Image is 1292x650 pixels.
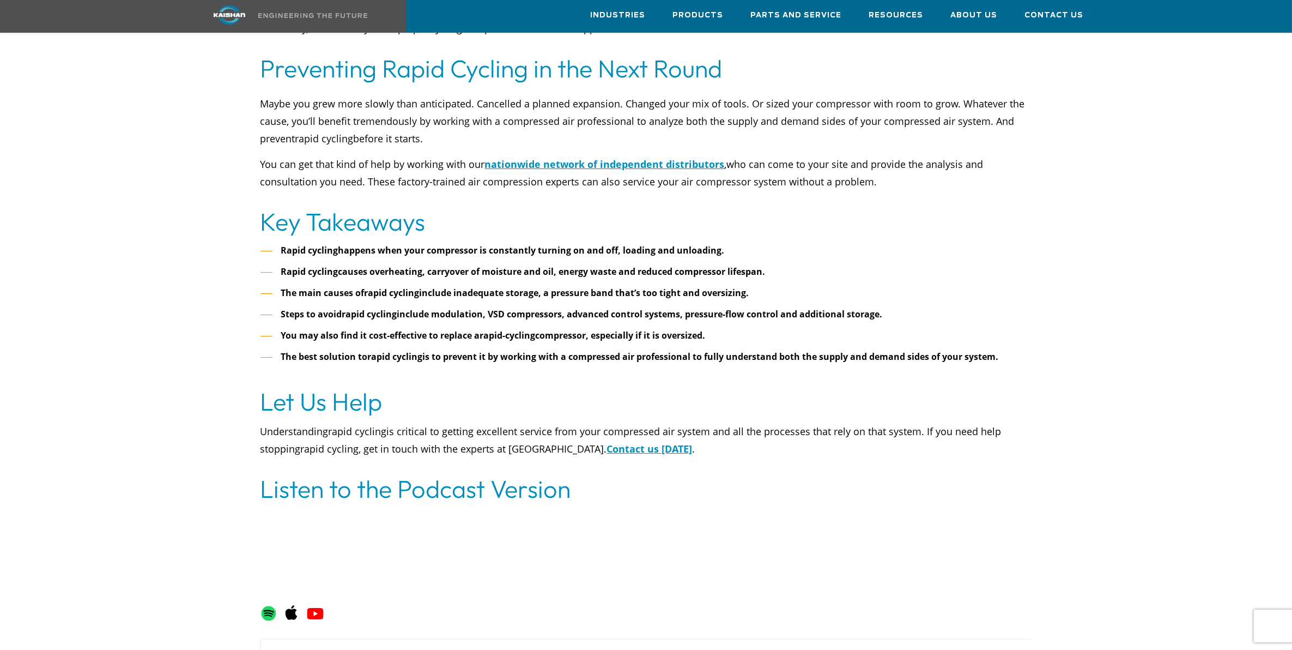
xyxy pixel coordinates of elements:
span: rapid cycling [301,442,359,455]
b: The main causes of [281,287,365,299]
span: , [485,158,727,171]
p: Understanding is critical to getting excellent service from your compressed air system and all th... [260,423,1032,458]
b: rapid cycling [342,308,397,320]
span: Contact Us [1025,9,1084,22]
span: Industries [591,9,646,22]
img: Engineering the future [258,13,367,18]
img: kaishan logo [189,5,270,25]
a: nationwide network of independent distributors [485,158,725,171]
span: Resources [869,9,924,22]
b: causes overheating, carryover of moisture and oil, energy waste and reduced compressor lifespan. [338,266,766,278]
h2: Let Us Help [260,387,1032,417]
a: Contact Us [1025,1,1084,30]
h2: Preventing Rapid Cycling in the Next Round [260,53,1032,84]
span: About Us [951,9,998,22]
b: rapid cycling [365,287,420,299]
p: Maybe you grew more slowly than anticipated. Cancelled a planned expansion. Changed your mix of t... [260,95,1032,147]
p: You can get that kind of help by working with our who can come to your site and provide the analy... [260,155,1032,190]
b: rapid-cycling [480,329,536,341]
a: Contact us [DATE] [607,442,693,455]
b: You may also find it cost-effective to replace a [281,329,480,341]
b: compressor, especially if it is oversized. [536,329,706,341]
a: Parts and Service [751,1,842,30]
a: Resources [869,1,924,30]
b: is to prevent it by working with a compressed air professional to fully understand both the suppl... [423,351,999,363]
b: Steps to avoid [281,308,342,320]
img: Apple Podcasts [283,605,299,621]
b: The best solution to [281,351,368,363]
img: Spotify [260,603,277,622]
span: Products [673,9,724,22]
h2: Key Takeaways [260,207,1032,237]
a: Products [673,1,724,30]
span: Parts and Service [751,9,842,22]
h2: Listen to the Podcast Version [260,474,1032,504]
b: include inadequate storage, a pressure band that’s too tight and oversizing. [420,287,749,299]
span: rapid cycling [329,425,387,438]
span: rapid cycling [295,132,354,145]
b: rapid cycling [368,351,423,363]
a: Industries [591,1,646,30]
b: happens when your compressor is constantly turning on and off, loading and unloading. [338,244,725,256]
b: include modulation, VSD compressors, advanced control systems, pressure-flow control and addition... [397,308,883,320]
a: About Us [951,1,998,30]
img: YouTube [306,604,325,623]
b: Rapid cycling [281,244,338,256]
b: Rapid cycling [281,266,338,278]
